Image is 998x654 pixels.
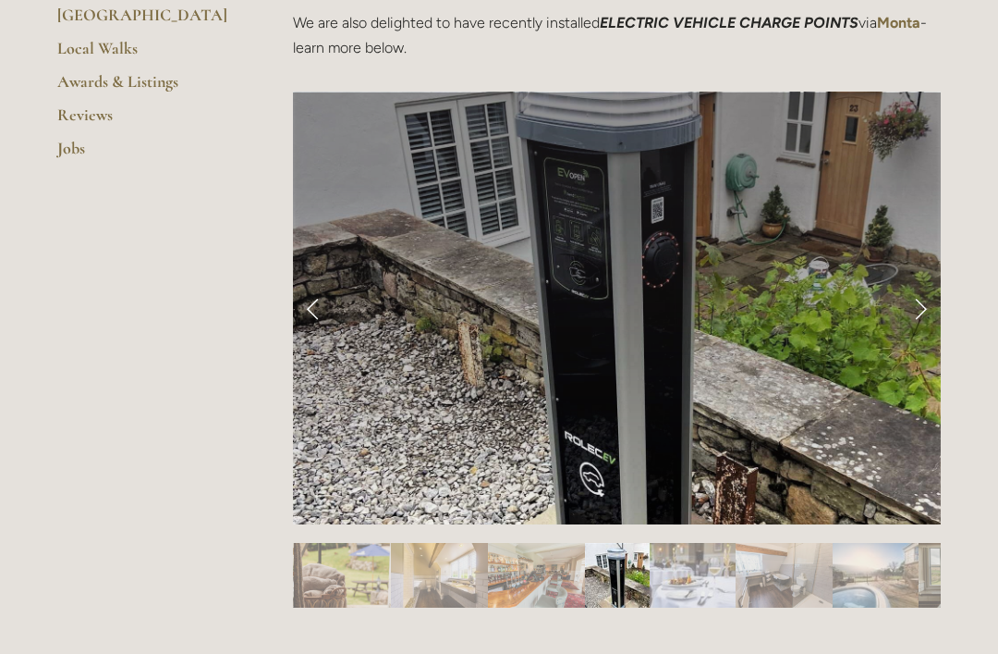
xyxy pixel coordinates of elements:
[488,543,585,608] img: Slide 4
[57,5,234,38] a: [GEOGRAPHIC_DATA]
[600,14,858,31] em: ELECTRIC VEHICLE CHARGE POINTS
[650,543,736,608] img: Slide 6
[294,543,391,608] img: Slide 2
[57,38,234,71] a: Local Walks
[57,105,234,138] a: Reviews
[877,14,920,31] a: Monta
[585,543,650,608] img: Slide 5
[833,543,919,608] img: Slide 8
[57,71,234,105] a: Awards & Listings
[293,280,334,336] a: Previous Slide
[57,138,234,171] a: Jobs
[293,10,941,60] p: We are also delighted to have recently installed via - learn more below.
[391,543,488,608] img: Slide 3
[900,280,941,336] a: Next Slide
[736,543,833,608] img: Slide 7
